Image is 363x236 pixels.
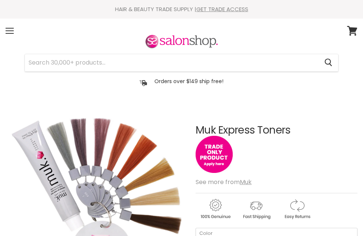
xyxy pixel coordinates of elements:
[196,198,235,220] img: genuine.gif
[196,136,233,173] img: tradeonly_small.jpg
[196,125,357,136] h1: Muk Express Toners
[196,178,252,186] span: See more from
[196,5,248,13] a: GET TRADE ACCESS
[318,54,338,71] button: Search
[154,78,223,85] p: Orders over $149 ship free!
[24,54,339,72] form: Product
[240,178,252,186] a: Muk
[277,198,317,220] img: returns.gif
[25,54,318,71] input: Search
[236,198,276,220] img: shipping.gif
